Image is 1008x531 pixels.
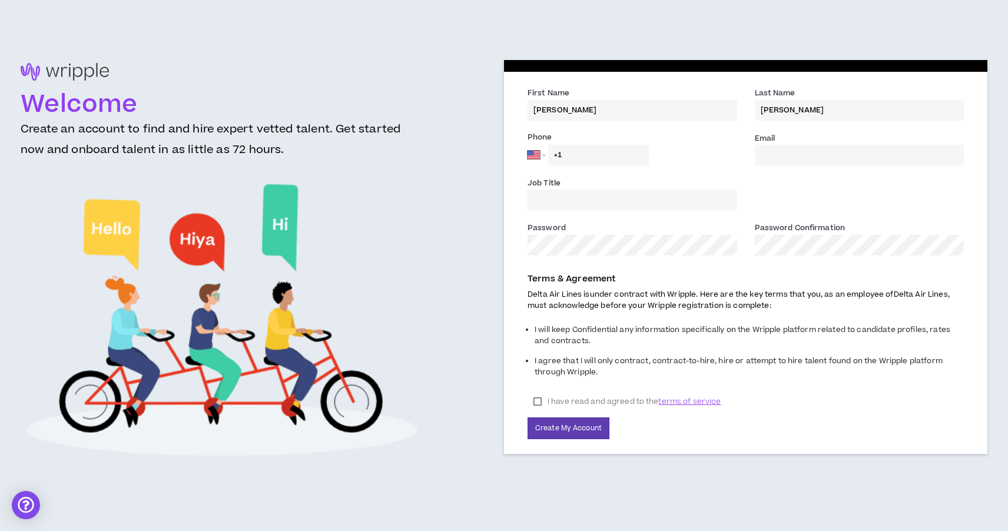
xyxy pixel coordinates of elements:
[755,133,775,146] label: Email
[528,393,727,410] label: I have read and agreed to the
[755,223,845,235] label: Password Confirmation
[535,321,964,353] li: I will keep Confidential any information specifically on the Wripple platform related to candidat...
[528,273,964,286] p: Terms & Agreement
[658,396,721,407] span: terms of service
[12,491,40,519] div: Open Intercom Messenger
[528,417,609,439] button: Create My Account
[535,353,964,384] li: I agree that I will only contract, contract-to-hire, hire or attempt to hire talent found on the ...
[755,88,795,101] label: Last Name
[25,170,419,471] img: Welcome to Wripple
[21,91,423,119] h1: Welcome
[21,119,423,170] h3: Create an account to find and hire expert vetted talent. Get started now and onboard talent in as...
[21,63,109,87] img: logo-brand.png
[528,132,737,145] label: Phone
[528,223,566,235] label: Password
[528,178,561,191] label: Job Title
[528,88,569,101] label: First Name
[528,289,964,311] p: Delta Air Lines is under contract with Wripple. Here are the key terms that you, as an employee o...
